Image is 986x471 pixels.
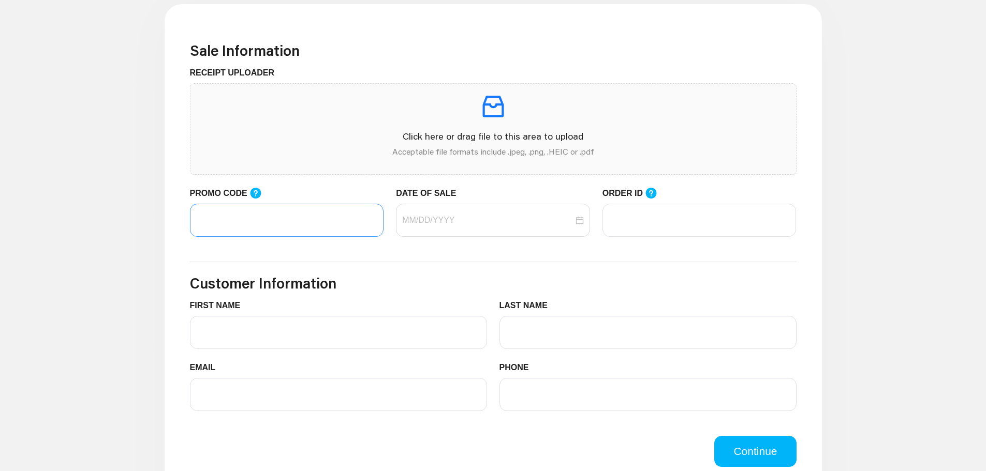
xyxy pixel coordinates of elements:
label: PHONE [499,361,537,374]
input: LAST NAME [499,316,797,349]
p: Acceptable file formats include .jpeg, .png, .HEIC or .pdf [199,145,788,158]
input: DATE OF SALE [402,214,573,226]
span: inbox [479,92,508,121]
h3: Customer Information [190,275,797,292]
input: PHONE [499,378,797,411]
h3: Sale Information [190,42,797,59]
label: FIRST NAME [190,299,248,312]
input: EMAIL [190,378,487,411]
input: FIRST NAME [190,316,487,349]
button: Continue [714,436,796,467]
p: Click here or drag file to this area to upload [199,129,788,143]
label: RECEIPT UPLOADER [190,67,283,79]
label: PROMO CODE [190,187,272,200]
span: inboxClick here or drag file to this area to uploadAcceptable file formats include .jpeg, .png, .... [190,84,796,174]
label: ORDER ID [602,187,668,200]
label: LAST NAME [499,299,556,312]
label: DATE OF SALE [396,187,464,200]
label: EMAIL [190,361,224,374]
